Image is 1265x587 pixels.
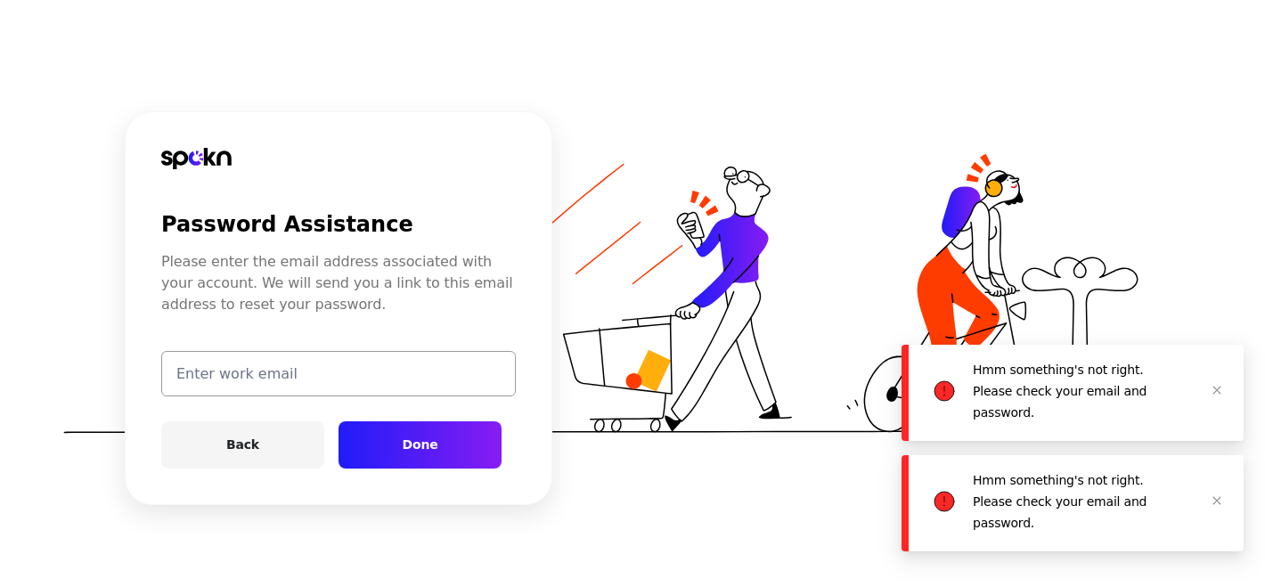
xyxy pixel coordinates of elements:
[973,473,1147,530] p: Hmm something's not right. Please check your email and password.
[973,363,1147,420] p: Hmm something's not right. Please check your email and password.
[1212,495,1222,506] span: close
[161,351,516,396] input: Enter work email
[161,421,324,469] button: Back
[161,251,516,315] p: Please enter the email address associated with your account. We will send you a link to this emai...
[339,421,502,469] button: Done
[161,212,413,238] h2: Password Assistance
[1212,385,1222,395] span: close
